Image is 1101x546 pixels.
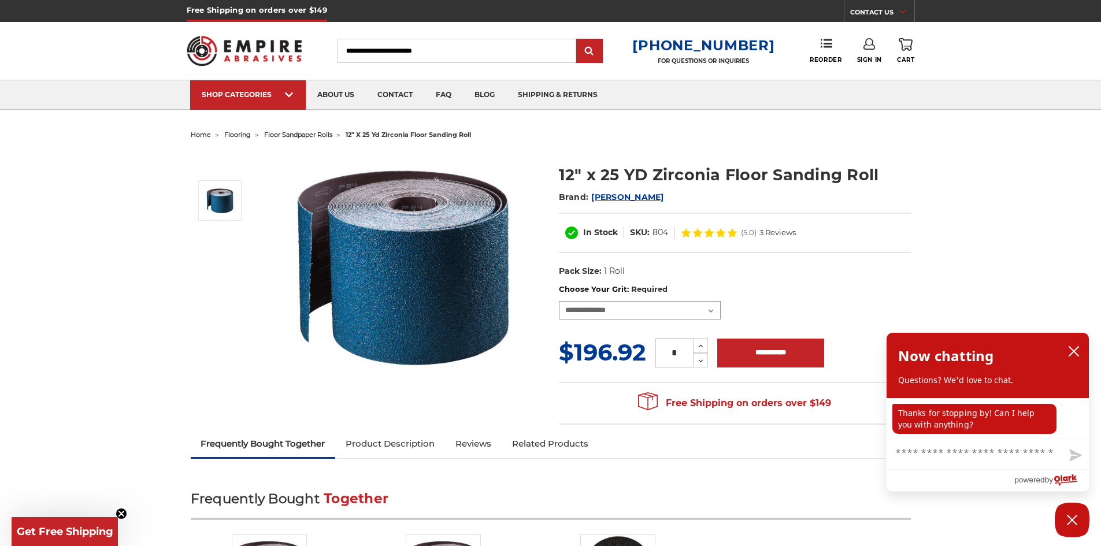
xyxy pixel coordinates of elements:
[591,192,663,202] a: [PERSON_NAME]
[187,28,302,73] img: Empire Abrasives
[1055,503,1089,537] button: Close Chatbox
[897,56,914,64] span: Cart
[631,284,668,294] small: Required
[1045,473,1053,487] span: by
[324,491,388,507] span: Together
[559,192,589,202] span: Brand:
[583,227,618,237] span: In Stock
[191,431,336,456] a: Frequently Bought Together
[741,229,757,236] span: (5.0)
[191,131,211,139] a: home
[445,431,502,456] a: Reviews
[346,131,471,139] span: 12" x 25 yd zirconia floor sanding roll
[892,404,1056,434] p: Thanks for stopping by! Can I help you with anything?
[17,525,113,538] span: Get Free Shipping
[604,265,625,277] dd: 1 Roll
[366,80,424,110] a: contact
[630,226,650,239] dt: SKU:
[463,80,506,110] a: blog
[1065,343,1083,360] button: close chatbox
[1060,443,1089,469] button: Send message
[810,38,841,63] a: Reorder
[632,37,774,54] a: [PHONE_NUMBER]
[638,392,831,415] span: Free Shipping on orders over $149
[506,80,609,110] a: shipping & returns
[502,431,599,456] a: Related Products
[206,186,235,215] img: Zirconia 12" x 25 YD Floor Sanding Roll
[898,344,994,367] h2: Now chatting
[335,431,445,456] a: Product Description
[897,38,914,64] a: Cart
[887,398,1089,439] div: chat
[886,332,1089,492] div: olark chatbox
[224,131,251,139] a: flooring
[559,164,911,186] h1: 12" x 25 YD Zirconia Floor Sanding Roll
[559,284,911,295] label: Choose Your Grit:
[632,57,774,65] p: FOR QUESTIONS OR INQUIRIES
[306,80,366,110] a: about us
[857,56,882,64] span: Sign In
[898,374,1077,386] p: Questions? We'd love to chat.
[424,80,463,110] a: faq
[810,56,841,64] span: Reorder
[290,151,521,380] img: Zirconia 12" x 25 YD Floor Sanding Roll
[653,226,668,239] dd: 804
[850,6,914,22] a: CONTACT US
[264,131,332,139] a: floor sandpaper rolls
[578,40,601,63] input: Submit
[1014,473,1044,487] span: powered
[202,90,294,99] div: SHOP CATEGORIES
[1014,470,1089,491] a: Powered by Olark
[759,229,796,236] span: 3 Reviews
[191,491,320,507] span: Frequently Bought
[559,265,602,277] dt: Pack Size:
[116,508,127,519] button: Close teaser
[12,517,118,546] div: Get Free ShippingClose teaser
[559,338,646,366] span: $196.92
